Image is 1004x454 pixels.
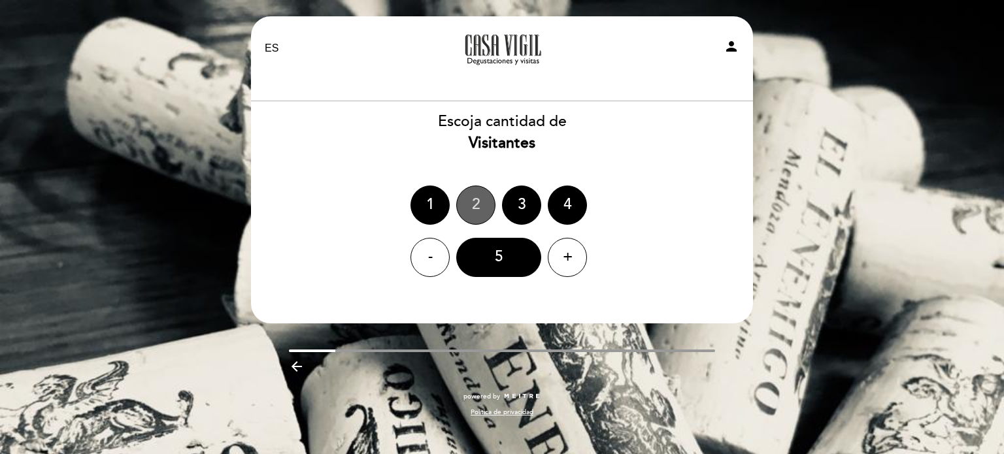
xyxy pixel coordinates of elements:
[503,393,541,400] img: MEITRE
[410,238,450,277] div: -
[502,186,541,225] div: 3
[456,186,495,225] div: 2
[724,39,739,54] i: person
[463,392,541,401] a: powered by
[548,238,587,277] div: +
[471,408,533,417] a: Política de privacidad
[469,134,535,152] b: Visitantes
[724,39,739,59] button: person
[456,238,541,277] div: 5
[548,186,587,225] div: 4
[410,186,450,225] div: 1
[250,111,754,154] div: Escoja cantidad de
[420,31,584,67] a: Casa Vigil - SÓLO Visitas y Degustaciones
[289,359,305,374] i: arrow_backward
[463,392,500,401] span: powered by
